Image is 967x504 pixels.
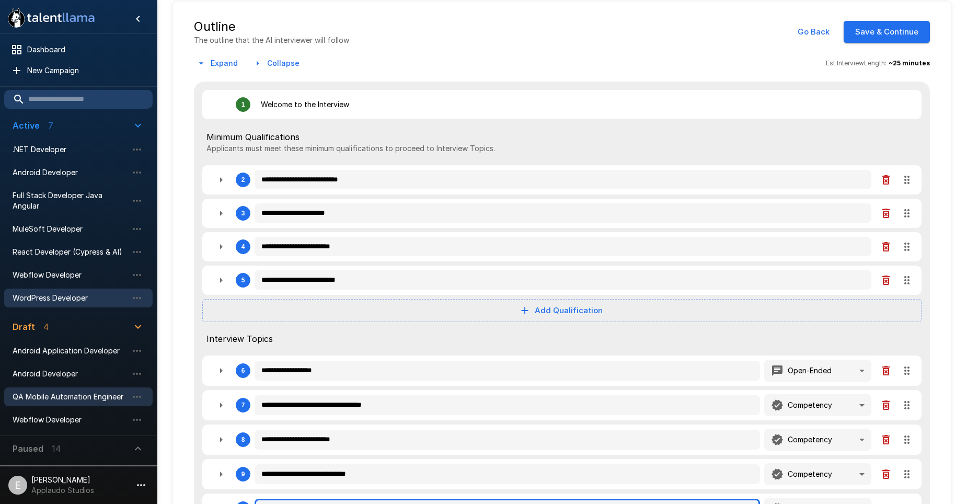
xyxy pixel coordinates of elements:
[788,365,832,376] p: Open-Ended
[241,176,245,184] div: 2
[202,165,922,194] div: 2
[241,402,245,409] div: 7
[202,232,922,261] div: 4
[241,367,245,374] div: 6
[241,471,245,478] div: 9
[241,277,245,284] div: 5
[206,131,917,143] span: Minimum Qualifications
[202,199,922,228] div: 3
[202,425,922,455] div: 8
[788,469,832,479] p: Competency
[889,59,930,67] b: ~ 25 minutes
[788,400,832,410] p: Competency
[206,333,917,345] span: Interview Topics
[792,21,835,43] button: Go Back
[844,21,930,43] button: Save & Continue
[194,35,349,45] p: The outline that the AI interviewer will follow
[202,356,922,386] div: 6
[261,99,349,110] p: Welcome to the Interview
[250,54,304,73] button: Collapse
[206,143,917,154] p: Applicants must meet these minimum qualifications to proceed to Interview Topics.
[194,54,242,73] button: Expand
[202,459,922,489] div: 9
[241,243,245,250] div: 4
[202,390,922,420] div: 7
[241,101,245,108] div: 1
[826,58,887,68] span: Est. Interview Length:
[788,434,832,445] p: Competency
[202,266,922,295] div: 5
[194,18,349,35] h5: Outline
[202,299,922,322] button: Add Qualification
[241,210,245,217] div: 3
[241,436,245,443] div: 8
